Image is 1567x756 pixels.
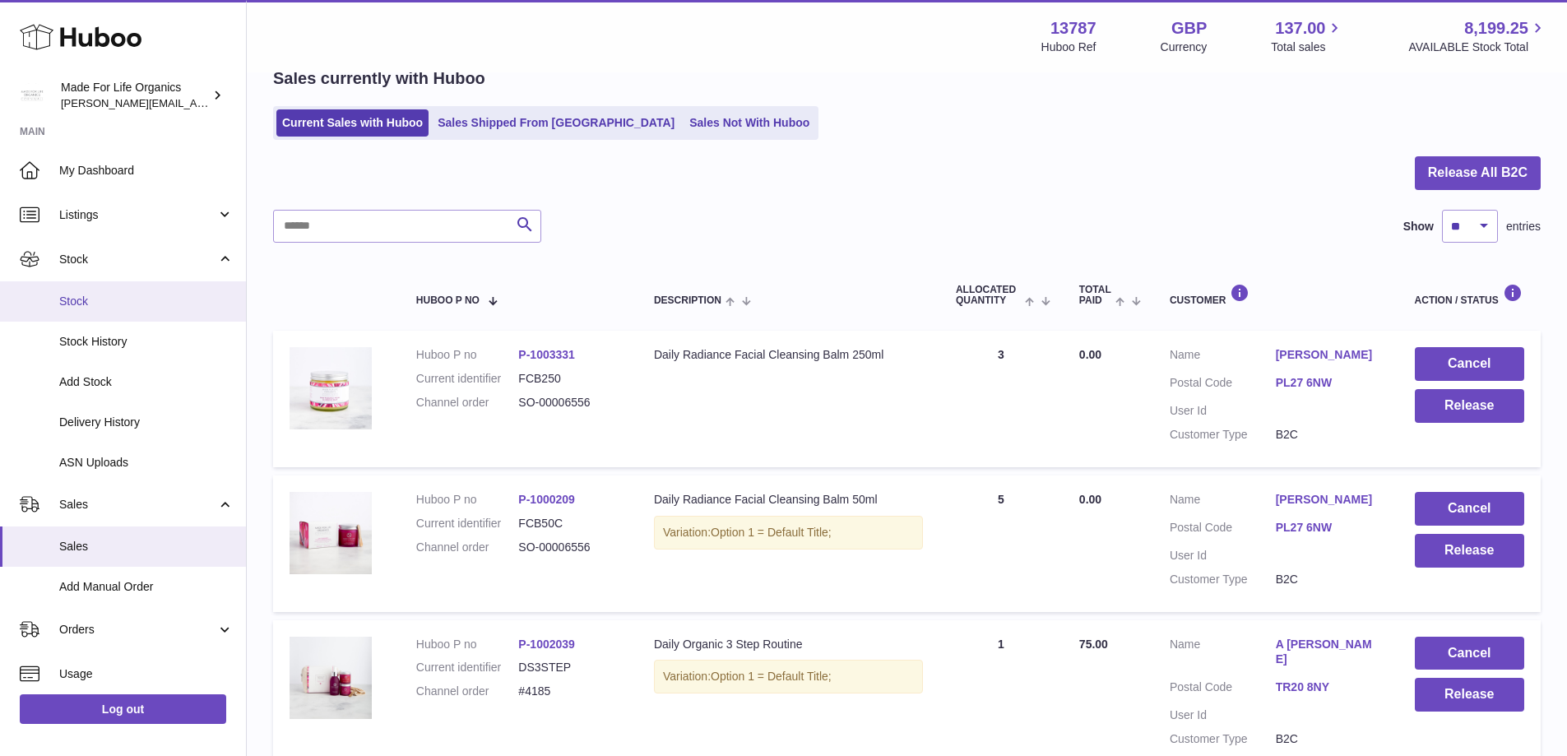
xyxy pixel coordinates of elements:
a: TR20 8NY [1276,679,1382,695]
dt: Current identifier [416,516,519,531]
dd: #4185 [518,684,621,699]
div: Variation: [654,516,923,550]
span: Total paid [1079,285,1111,306]
dt: Postal Code [1170,375,1276,395]
dt: Huboo P no [416,492,519,508]
a: 137.00 Total sales [1271,17,1344,55]
strong: 13787 [1050,17,1096,39]
dt: Channel order [416,684,519,699]
dt: Channel order [416,395,519,410]
div: Huboo Ref [1041,39,1096,55]
span: 75.00 [1079,638,1108,651]
span: Orders [59,622,216,638]
span: 0.00 [1079,348,1101,361]
dt: Current identifier [416,371,519,387]
div: Daily Radiance Facial Cleansing Balm 50ml [654,492,923,508]
span: Sales [59,497,216,513]
a: P-1000209 [518,493,575,506]
dd: FCB250 [518,371,621,387]
dt: Name [1170,492,1276,512]
span: Option 1 = Default Title; [711,670,832,683]
dd: FCB50C [518,516,621,531]
span: ASN Uploads [59,455,234,471]
a: A [PERSON_NAME] [1276,637,1382,668]
dt: Current identifier [416,660,519,675]
dt: Customer Type [1170,731,1276,747]
span: Stock History [59,334,234,350]
span: Sales [59,539,234,554]
dt: Channel order [416,540,519,555]
img: geoff.winwood@madeforlifeorganics.com [20,83,44,108]
button: Cancel [1415,637,1524,670]
img: 137871728052274.jpg [290,347,372,429]
button: Release All B2C [1415,156,1541,190]
a: [PERSON_NAME] [1276,347,1382,363]
td: 3 [939,331,1063,467]
span: AVAILABLE Stock Total [1408,39,1547,55]
span: Listings [59,207,216,223]
dt: User Id [1170,403,1276,419]
dt: Postal Code [1170,520,1276,540]
a: Log out [20,694,226,724]
div: Currency [1161,39,1208,55]
span: Option 1 = Default Title; [711,526,832,539]
span: Stock [59,294,234,309]
dt: User Id [1170,707,1276,723]
td: 5 [939,475,1063,612]
span: Usage [59,666,234,682]
button: Release [1415,678,1524,712]
span: ALLOCATED Quantity [956,285,1021,306]
span: Add Manual Order [59,579,234,595]
span: My Dashboard [59,163,234,179]
a: PL27 6NW [1276,375,1382,391]
a: P-1002039 [518,638,575,651]
div: Made For Life Organics [61,80,209,111]
div: Action / Status [1415,284,1524,306]
div: Customer [1170,284,1382,306]
dt: Customer Type [1170,427,1276,443]
img: daily-organic-3-step-routine-ds3step-1.jpg [290,637,372,719]
div: Variation: [654,660,923,693]
dt: Huboo P no [416,347,519,363]
dd: SO-00006556 [518,395,621,410]
span: Total sales [1271,39,1344,55]
dd: B2C [1276,427,1382,443]
span: 137.00 [1275,17,1325,39]
img: daily-radiance-facial-cleansing-balm-50ml-fcb50c-1.jpg [290,492,372,574]
button: Release [1415,534,1524,568]
dt: Name [1170,637,1276,672]
button: Release [1415,389,1524,423]
dt: Customer Type [1170,572,1276,587]
span: Huboo P no [416,295,480,306]
a: 8,199.25 AVAILABLE Stock Total [1408,17,1547,55]
a: [PERSON_NAME] [1276,492,1382,508]
h2: Sales currently with Huboo [273,67,485,90]
button: Cancel [1415,492,1524,526]
a: PL27 6NW [1276,520,1382,536]
dd: DS3STEP [518,660,621,675]
a: Current Sales with Huboo [276,109,429,137]
div: Daily Radiance Facial Cleansing Balm 250ml [654,347,923,363]
a: Sales Not With Huboo [684,109,815,137]
button: Cancel [1415,347,1524,381]
a: P-1003331 [518,348,575,361]
span: Add Stock [59,374,234,390]
dt: User Id [1170,548,1276,564]
span: [PERSON_NAME][EMAIL_ADDRESS][PERSON_NAME][DOMAIN_NAME] [61,96,418,109]
div: Daily Organic 3 Step Routine [654,637,923,652]
dt: Postal Code [1170,679,1276,699]
span: Stock [59,252,216,267]
span: 8,199.25 [1464,17,1528,39]
dt: Huboo P no [416,637,519,652]
span: Delivery History [59,415,234,430]
dd: SO-00006556 [518,540,621,555]
a: Sales Shipped From [GEOGRAPHIC_DATA] [432,109,680,137]
span: 0.00 [1079,493,1101,506]
strong: GBP [1171,17,1207,39]
span: entries [1506,219,1541,234]
dd: B2C [1276,572,1382,587]
dt: Name [1170,347,1276,367]
span: Description [654,295,721,306]
dd: B2C [1276,731,1382,747]
label: Show [1403,219,1434,234]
